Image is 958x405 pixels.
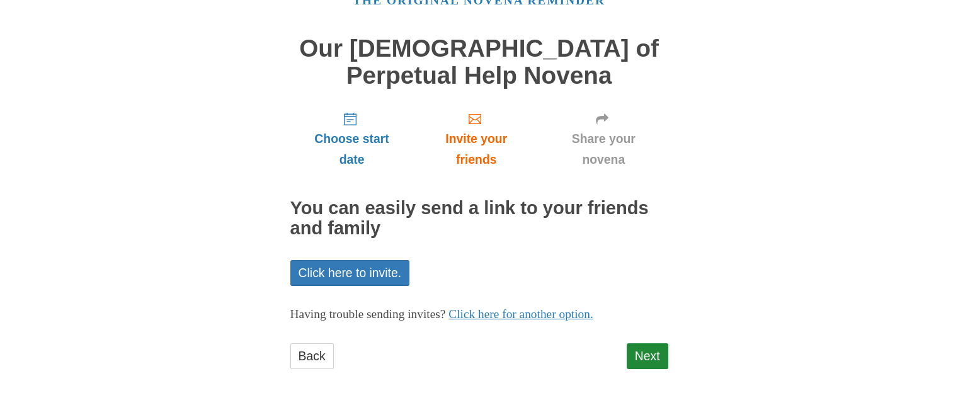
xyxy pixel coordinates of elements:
a: Click here to invite. [290,260,410,286]
span: Invite your friends [426,128,526,170]
a: Click here for another option. [448,307,593,321]
a: Back [290,343,334,369]
a: Choose start date [290,101,414,176]
h1: Our [DEMOGRAPHIC_DATA] of Perpetual Help Novena [290,35,668,89]
a: Share your novena [539,101,668,176]
span: Share your novena [552,128,656,170]
span: Choose start date [303,128,401,170]
span: Having trouble sending invites? [290,307,446,321]
h2: You can easily send a link to your friends and family [290,198,668,239]
a: Invite your friends [413,101,539,176]
a: Next [627,343,668,369]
